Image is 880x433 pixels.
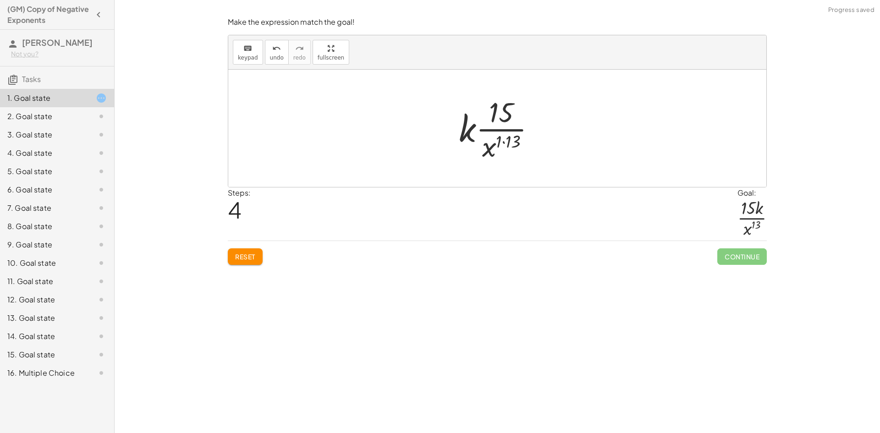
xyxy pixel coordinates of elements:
div: 11. Goal state [7,276,81,287]
span: redo [293,55,306,61]
span: fullscreen [318,55,344,61]
span: Reset [235,252,255,261]
div: 9. Goal state [7,239,81,250]
div: 10. Goal state [7,258,81,269]
span: undo [270,55,284,61]
span: 4 [228,196,242,224]
i: Task not started. [96,258,107,269]
i: Task not started. [96,276,107,287]
div: 6. Goal state [7,184,81,195]
div: 3. Goal state [7,129,81,140]
i: Task not started. [96,111,107,122]
label: Steps: [228,188,251,197]
div: 8. Goal state [7,221,81,232]
i: Task not started. [96,203,107,214]
button: fullscreen [313,40,349,65]
i: Task not started. [96,166,107,177]
span: [PERSON_NAME] [22,37,93,48]
span: keypad [238,55,258,61]
span: Tasks [22,74,41,84]
i: Task not started. [96,331,107,342]
i: Task not started. [96,312,107,323]
div: 2. Goal state [7,111,81,122]
i: Task not started. [96,239,107,250]
span: Progress saved [828,5,874,15]
button: Reset [228,248,263,265]
i: Task not started. [96,129,107,140]
div: Not you? [11,49,107,59]
div: 1. Goal state [7,93,81,104]
div: 7. Goal state [7,203,81,214]
i: Task not started. [96,349,107,360]
i: Task not started. [96,367,107,378]
i: Task started. [96,93,107,104]
div: Goal: [737,187,767,198]
div: 12. Goal state [7,294,81,305]
i: undo [272,43,281,54]
div: 14. Goal state [7,331,81,342]
i: Task not started. [96,221,107,232]
div: 13. Goal state [7,312,81,323]
i: keyboard [243,43,252,54]
i: redo [295,43,304,54]
div: 4. Goal state [7,148,81,159]
p: Make the expression match the goal! [228,17,767,27]
i: Task not started. [96,184,107,195]
button: keyboardkeypad [233,40,263,65]
div: 5. Goal state [7,166,81,177]
div: 16. Multiple Choice [7,367,81,378]
div: 15. Goal state [7,349,81,360]
i: Task not started. [96,294,107,305]
button: undoundo [265,40,289,65]
i: Task not started. [96,148,107,159]
button: redoredo [288,40,311,65]
h4: (GM) Copy of Negative Exponents [7,4,90,26]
